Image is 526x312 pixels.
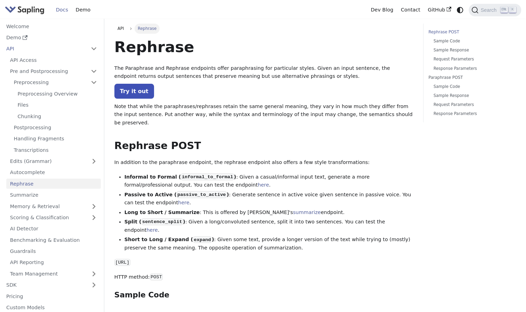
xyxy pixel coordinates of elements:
[114,290,413,300] h3: Sample Code
[118,26,124,31] span: API
[114,102,413,127] p: Note that while the paraphrases/rephrases retain the same general meaning, they vary in how much ...
[434,56,511,63] a: Request Parameters
[114,24,413,33] nav: Breadcrumbs
[424,5,455,15] a: GitHub
[6,269,101,279] a: Team Management
[2,33,101,43] a: Demo
[146,227,157,233] a: here
[6,201,101,211] a: Memory & Retrieval
[455,5,465,15] button: Switch between dark and light mode (currently system mode)
[114,273,413,281] p: HTTP method:
[6,66,101,76] a: Pre and Postprocessing
[114,140,413,152] h2: Rephrase POST
[434,110,511,117] a: Response Parameters
[181,173,234,180] code: informal_to_formal
[2,280,87,290] a: SDK
[434,101,511,108] a: Request Parameters
[6,190,101,200] a: Summarize
[469,4,521,16] button: Search (Ctrl+K)
[258,182,269,188] a: here
[6,179,101,189] a: Rephrase
[124,210,200,215] strong: Long to Short / Summarize
[87,44,101,54] button: Collapse sidebar category 'API'
[6,246,101,256] a: Guardrails
[434,83,511,90] a: Sample Code
[434,38,511,44] a: Sample Code
[124,192,229,197] strong: Passive to Active ( )
[10,134,101,144] a: Handling Fragments
[124,174,236,180] strong: Informal to Formal ( )
[428,29,513,35] a: Rephrase POST
[10,123,101,133] a: Postprocessing
[114,84,154,99] a: Try it out
[124,237,214,242] strong: Short to Long / Expand ( )
[124,218,413,235] li: : Given a long/convoluted sentence, split it into two sentences. You can test the endpoint .
[141,218,183,225] code: sentence_split
[114,259,130,266] code: [URL]
[14,100,101,110] a: Files
[293,210,321,215] a: summarize
[434,92,511,99] a: Sample Response
[87,280,101,290] button: Expand sidebar category 'SDK'
[6,156,101,166] a: Edits (Grammar)
[124,219,185,224] strong: Split ( )
[124,236,413,252] li: : Given some text, provide a longer version of the text while trying to (mostly) preserve the sam...
[2,291,101,301] a: Pricing
[14,111,101,121] a: Chunking
[6,213,101,223] a: Scoring & Classification
[6,235,101,245] a: Benchmarking & Evaluation
[2,44,87,54] a: API
[52,5,72,15] a: Docs
[124,208,413,217] li: : This is offered by [PERSON_NAME]'s endpoint.
[6,167,101,178] a: Autocomplete
[124,173,413,190] li: : Given a casual/informal input text, generate a more formal/professional output. You can test th...
[150,273,163,280] code: POST
[114,38,413,56] h1: Rephrase
[5,5,47,15] a: Sapling.ai
[6,224,101,234] a: AI Detector
[177,191,227,198] code: passive_to_active
[428,74,513,81] a: Paraphrase POST
[114,24,127,33] a: API
[193,236,212,243] code: expand
[10,77,101,88] a: Preprocessing
[124,191,413,207] li: : Generate sentence in active voice given sentence in passive voice. You can test the endpoint .
[135,24,160,33] span: Rephrase
[72,5,94,15] a: Demo
[10,145,101,155] a: Transcriptions
[509,7,516,13] kbd: K
[6,257,101,268] a: API Reporting
[5,5,44,15] img: Sapling.ai
[434,65,511,72] a: Response Parameters
[6,55,101,65] a: API Access
[367,5,397,15] a: Dev Blog
[114,64,413,81] p: The Paraphrase and Rephrase endpoints offer paraphrasing for particular styles. Given an input se...
[14,89,101,99] a: Preprocessing Overview
[2,21,101,31] a: Welcome
[478,7,501,13] span: Search
[114,158,413,167] p: In addition to the paraphrase endpoint, the rephrase endpoint also offers a few style transformat...
[397,5,424,15] a: Contact
[434,47,511,54] a: Sample Response
[178,200,189,205] a: here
